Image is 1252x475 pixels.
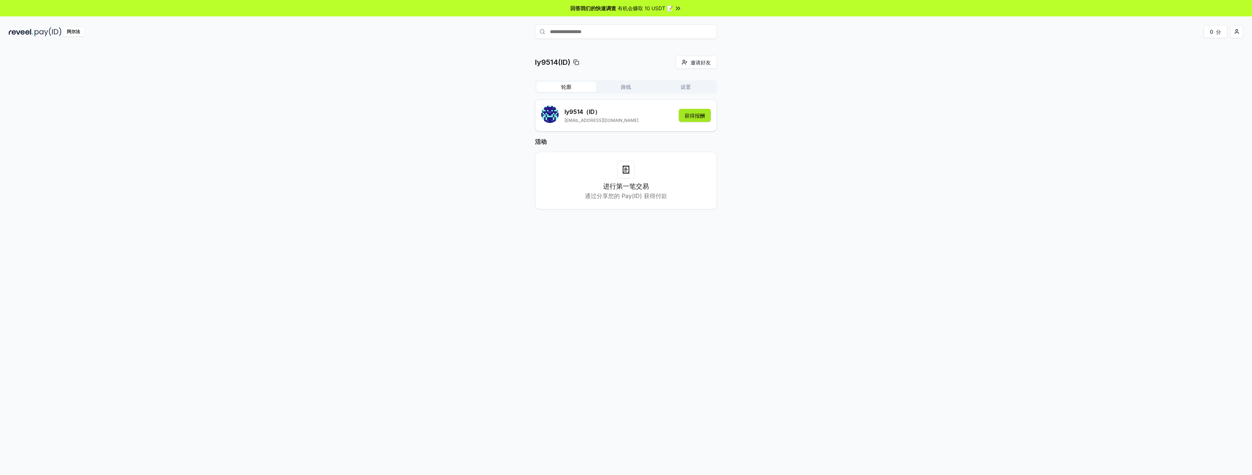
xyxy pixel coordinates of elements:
[1204,25,1227,38] button: 0分
[535,58,570,67] font: ly9514(ID)
[35,27,62,36] img: 付款编号
[585,192,667,199] font: 通过分享您的 Pay(ID) 获得付款
[685,112,705,119] font: 获得报酬
[679,109,711,122] button: 获得报酬
[535,138,547,145] font: 活动
[618,5,673,11] font: 有机会赚取 10 USDT 📝
[1216,29,1221,35] font: 分
[681,84,691,90] font: 设置
[603,182,649,190] font: 进行第一笔交易
[9,27,33,36] img: 揭示黑暗
[675,56,717,69] button: 邀请好友
[561,84,571,90] font: 轮廓
[583,108,601,115] font: （ID）
[67,29,80,34] font: 阿尔法
[1210,29,1213,35] font: 0
[690,59,711,66] font: 邀请好友
[564,118,638,123] font: [EMAIL_ADDRESS][DOMAIN_NAME]
[570,5,616,11] font: 回答我们的快速调查
[621,84,631,90] font: 路线
[564,108,583,115] font: ly9514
